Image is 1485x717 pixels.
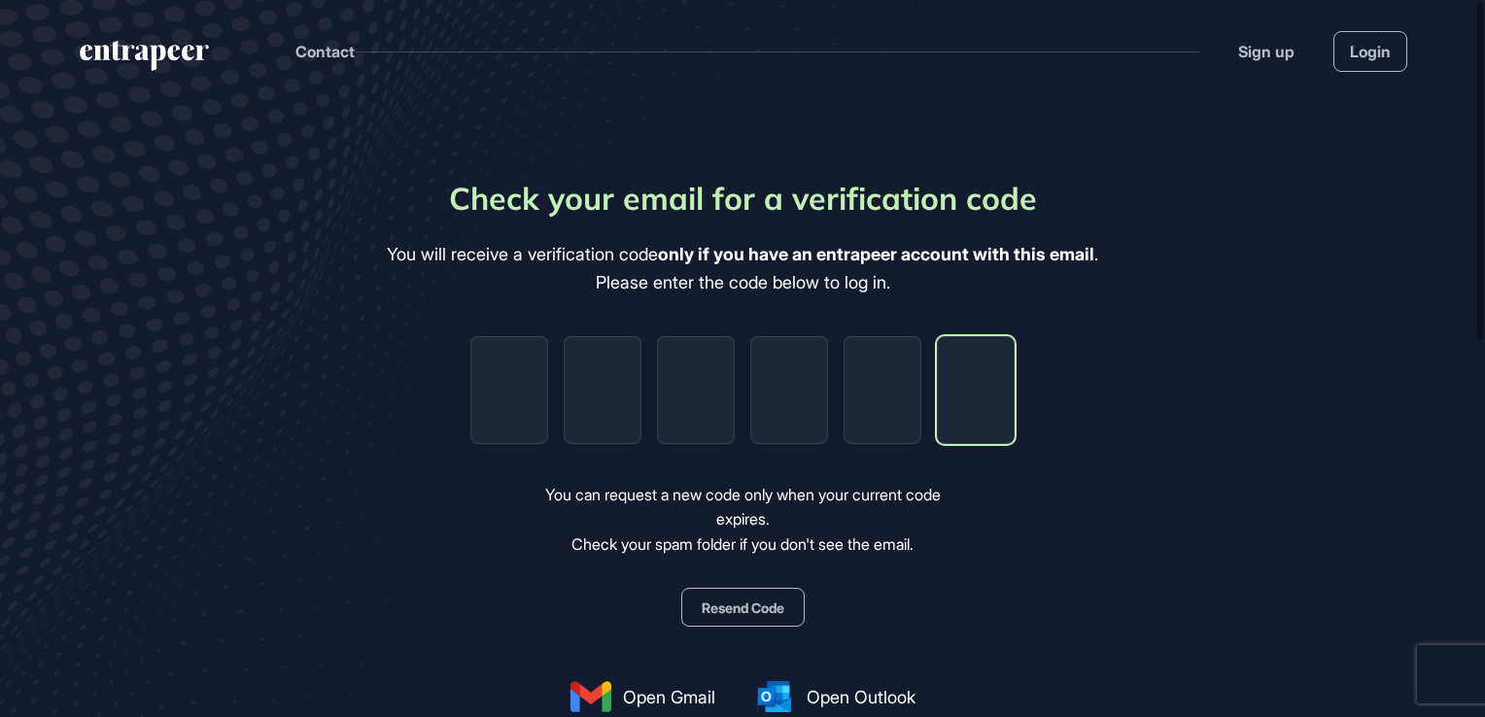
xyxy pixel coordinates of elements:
div: You can request a new code only when your current code expires. Check your spam folder if you don... [518,483,968,558]
button: Resend Code [681,588,805,627]
a: Sign up [1238,40,1295,63]
a: Open Gmail [570,681,715,712]
a: Open Outlook [754,681,915,712]
div: Check your email for a verification code [449,175,1037,222]
div: You will receive a verification code . Please enter the code below to log in. [387,241,1098,297]
a: entrapeer-logo [78,41,211,78]
span: Open Outlook [807,684,915,710]
button: Contact [295,39,355,64]
a: Login [1333,31,1407,72]
b: only if you have an entrapeer account with this email [658,244,1094,264]
span: Open Gmail [623,684,715,710]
